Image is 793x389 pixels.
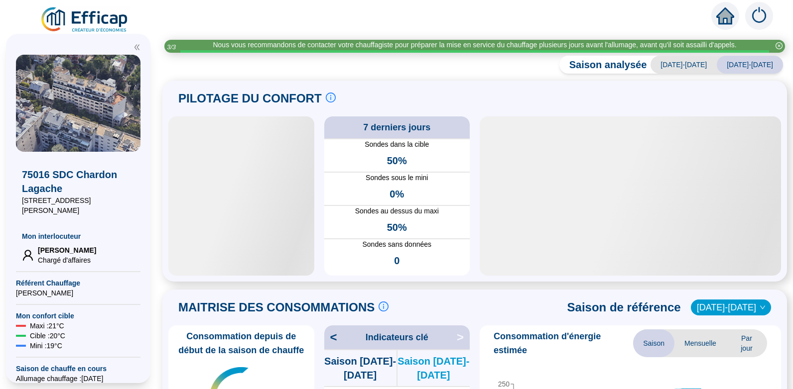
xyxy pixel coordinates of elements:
span: 7 derniers jours [363,120,430,134]
span: down [760,304,766,310]
span: [DATE]-[DATE] [651,56,717,74]
img: alerts [745,2,773,30]
span: Saison [DATE]-[DATE] [324,354,396,382]
span: Allumage chauffage : [DATE] [16,374,140,384]
tspan: 250 [498,380,510,388]
span: [PERSON_NAME] [16,288,140,298]
span: > [457,329,470,345]
span: Mensuelle [674,329,726,357]
span: 0 [394,254,399,268]
span: home [716,7,734,25]
span: [DATE]-[DATE] [717,56,783,74]
span: 0% [390,187,404,201]
i: 3 / 3 [167,43,176,51]
span: Sondes au dessus du maxi [324,206,470,216]
span: info-circle [379,301,389,311]
span: Sondes dans la cible [324,139,470,150]
span: 50% [387,154,407,168]
span: Référent Chauffage [16,278,140,288]
span: Chargé d'affaires [38,255,96,265]
span: double-left [133,44,140,51]
span: Consommation depuis de début de la saison de chauffe [172,329,310,357]
span: Saison de référence [567,299,681,315]
span: PILOTAGE DU CONFORT [178,91,322,106]
span: Mon confort cible [16,311,140,321]
span: [STREET_ADDRESS][PERSON_NAME] [22,195,134,215]
span: 2024-2025 [697,300,765,315]
div: Nous vous recommandons de contacter votre chauffagiste pour préparer la mise en service du chauff... [213,40,736,50]
span: Sondes sans données [324,239,470,250]
span: [PERSON_NAME] [38,245,96,255]
span: Sondes sous le mini [324,173,470,183]
span: Saison [DATE]-[DATE] [397,354,470,382]
span: 50% [387,220,407,234]
span: user [22,249,34,261]
span: Saison analysée [559,58,647,72]
span: info-circle [326,93,336,102]
span: Cible : 20 °C [30,331,65,341]
span: Saison [633,329,674,357]
span: close-circle [776,42,783,49]
span: < [324,329,337,345]
span: Par jour [726,329,767,357]
span: Mon interlocuteur [22,231,134,241]
span: Mini : 19 °C [30,341,62,351]
span: Consommation d'énergie estimée [494,329,633,357]
span: Saison de chauffe en cours [16,364,140,374]
span: Maxi : 21 °C [30,321,64,331]
img: efficap energie logo [40,6,130,34]
span: 75016 SDC Chardon Lagache [22,168,134,195]
span: Indicateurs clé [366,330,428,344]
span: MAITRISE DES CONSOMMATIONS [178,299,375,315]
